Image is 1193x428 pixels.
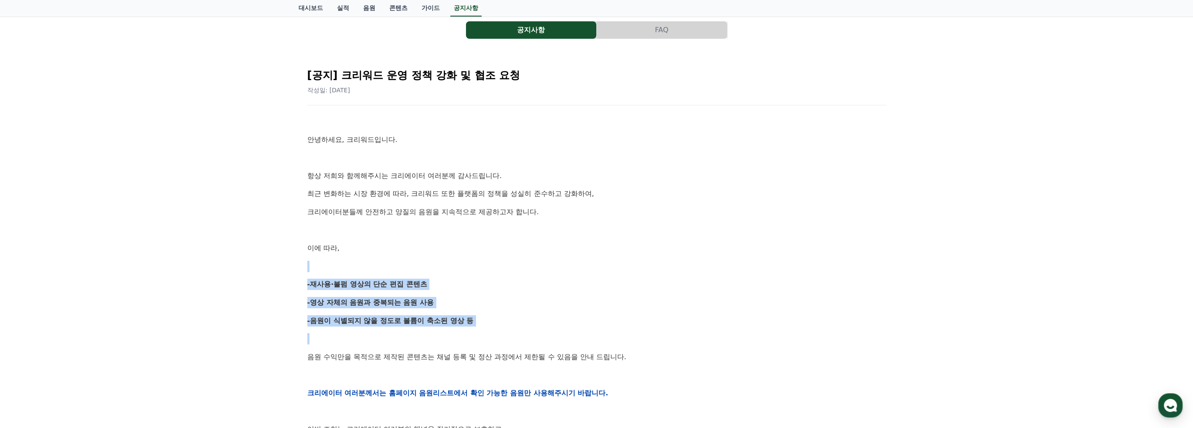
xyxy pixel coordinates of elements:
[307,188,886,199] p: 최근 변화하는 시장 환경에 따라, 크리워드 또한 플랫폼의 정책을 성실히 준수하고 강화하여,
[27,289,33,296] span: 홈
[135,289,145,296] span: 설정
[307,243,886,254] p: 이에 따라,
[307,87,350,94] span: 작성일: [DATE]
[307,134,886,145] p: 안녕하세요, 크리워드입니다.
[597,21,727,39] a: FAQ
[80,290,90,297] span: 대화
[307,389,608,397] strong: 크리에이터 여러분께서는 홈페이지 음원리스트에서 확인 가능한 음원만 사용해주시기 바랍니다.
[307,170,886,182] p: 항상 저희와 함께해주시는 크리에이터 여러분께 감사드립니다.
[58,276,112,298] a: 대화
[112,276,167,298] a: 설정
[307,206,886,218] p: 크리에이터분들께 안전하고 양질의 음원을 지속적으로 제공하고자 합니다.
[307,280,427,288] strong: -재사용·불펌 영상의 단순 편집 콘텐츠
[466,21,597,39] a: 공지사항
[307,298,434,307] strong: -영상 자체의 음원과 중복되는 음원 사용
[466,21,596,39] button: 공지사항
[597,21,727,39] button: FAQ
[307,68,886,82] h2: [공지] 크리워드 운영 정책 강화 및 협조 요청
[307,317,474,325] strong: -음원이 식별되지 않을 정도로 볼륨이 축소된 영상 등
[307,351,886,363] p: 음원 수익만을 목적으로 제작된 콘텐츠는 채널 등록 및 정산 과정에서 제한될 수 있음을 안내 드립니다.
[3,276,58,298] a: 홈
